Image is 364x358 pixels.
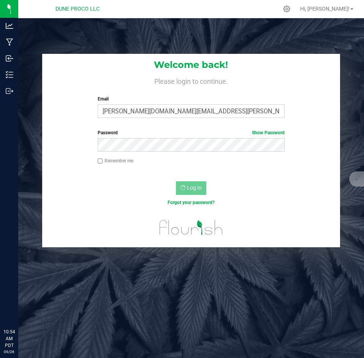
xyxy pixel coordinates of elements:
[168,200,215,205] a: Forgot your password?
[98,157,133,164] label: Remember me
[98,159,103,164] input: Remember me
[3,349,15,355] p: 09/26
[6,22,13,30] inline-svg: Analytics
[6,38,13,46] inline-svg: Manufacturing
[6,55,13,62] inline-svg: Inbound
[98,130,118,135] span: Password
[252,130,285,135] a: Show Password
[154,214,228,241] img: flourish_logo.svg
[176,181,206,195] button: Log In
[6,87,13,95] inline-svg: Outbound
[187,185,202,191] span: Log In
[300,6,350,12] span: Hi, [PERSON_NAME]!
[42,76,340,85] h4: Please login to continue.
[282,5,291,13] div: Manage settings
[3,328,15,349] p: 10:54 AM PDT
[98,96,285,102] label: Email
[6,71,13,79] inline-svg: Inventory
[42,60,340,70] h1: Welcome back!
[55,6,100,12] span: DUNE PROCO LLC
